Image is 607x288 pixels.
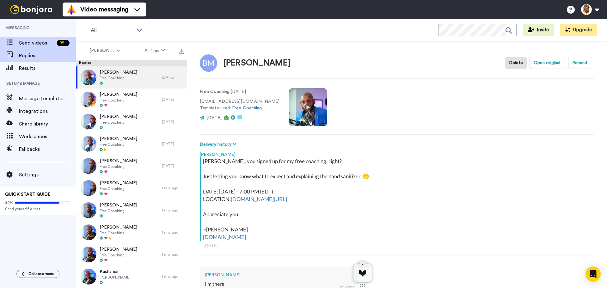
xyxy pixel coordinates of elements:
div: [DATE] [162,97,184,102]
span: Kashamar [100,268,131,275]
div: 1 mo. ago [162,186,184,191]
div: Replies [76,60,187,66]
img: e8518a6a-872b-4861-8f87-d91d35fe66dd-thumb.jpg [81,114,96,130]
span: [PERSON_NAME] [89,47,115,54]
a: [PERSON_NAME]Free Coaching1 mo. ago [76,177,187,199]
span: Free Coaching [100,186,137,191]
div: [PERSON_NAME], you signed up for my free coaching, right? Just letting you know what to expect an... [203,157,593,241]
div: [DATE] [162,75,184,80]
a: [DOMAIN_NAME][URL] [231,196,287,202]
a: [PERSON_NAME]Free Coaching[DATE] [76,66,187,89]
span: Share library [19,120,76,128]
span: [PERSON_NAME] [100,202,137,208]
button: Resend [568,57,591,69]
span: Message template [19,95,76,102]
img: a3e3e93a-8506-4aea-b629-5f9cc938259a-thumb.jpg [81,269,96,285]
button: Export all results that match these filters now. [177,46,186,55]
a: Kashamar[PERSON_NAME]1 mo. ago [76,266,187,288]
div: [PERSON_NAME] [224,58,291,68]
img: bj-logo-header-white.svg [8,5,55,14]
a: [PERSON_NAME]Free Coaching[DATE] [76,155,187,177]
a: [PERSON_NAME]Free Coaching[DATE] [76,133,187,155]
button: Invite [523,24,554,36]
div: [PERSON_NAME] [205,272,353,278]
button: [PERSON_NAME] [77,45,132,56]
div: [DATE] [204,242,591,249]
img: vm-color.svg [66,4,77,15]
a: [PERSON_NAME]Free Coaching1 mo. ago [76,243,187,266]
strong: Free Coaching [200,89,230,94]
img: af8fb473-f977-4a5b-b835-7dd8c65fdbb3-thumb.jpg [81,202,96,218]
img: 651f0309-82cd-4c70-a8ac-01ed7f7fc15c-thumb.jpg [81,247,96,262]
div: [PERSON_NAME] [200,148,594,157]
span: [PERSON_NAME] [100,224,137,230]
a: [PERSON_NAME]Free Coaching[DATE] [76,89,187,111]
span: Free Coaching [100,76,137,81]
span: Integrations [19,107,76,115]
img: export.svg [179,49,184,54]
span: Video messaging [80,5,128,14]
div: 1 mo. ago [162,208,184,213]
span: Free Coaching [100,164,137,169]
button: Delivery history [200,141,238,148]
span: [PERSON_NAME] [100,91,137,98]
span: All [91,27,133,34]
div: [DATE] [162,141,184,146]
div: Open Intercom Messenger [586,267,601,282]
span: Replies [19,52,76,59]
span: Free Coaching [100,98,137,103]
span: Free Coaching [100,208,137,213]
span: [PERSON_NAME] [100,136,137,142]
span: [PERSON_NAME] [100,246,137,253]
span: [PERSON_NAME] [100,158,137,164]
img: 8a7609aa-daa8-4e03-a785-1cacfc15f927-thumb.jpg [81,70,96,85]
div: [DATE] [162,163,184,169]
a: [DOMAIN_NAME] [203,234,246,240]
span: [PERSON_NAME] [100,275,131,280]
a: [PERSON_NAME]Free Coaching1 mo. ago [76,221,187,243]
button: Collapse menu [16,270,59,278]
span: [PERSON_NAME] [100,113,137,120]
p: : [DATE] [200,89,279,95]
a: [PERSON_NAME]Free Coaching[DATE] [76,111,187,133]
div: I’m there [205,280,353,288]
button: Delete [505,57,527,69]
div: 99 + [57,40,70,46]
button: All time [132,45,177,56]
span: [DATE] [206,116,222,120]
img: 647bb73d-5a0a-497d-824c-413ed12e1b7f-thumb.jpg [81,180,96,196]
span: Results [19,64,76,72]
div: 1 mo. ago [162,274,184,279]
img: 713f02cf-ab93-4456-9500-62e031bc03de-thumb.jpg [81,158,96,174]
div: [DATE] [162,119,184,124]
span: Free Coaching [100,120,137,125]
span: Send videos [19,39,54,47]
span: Settings [19,171,76,179]
span: Collapse menu [28,271,54,276]
button: Upgrade [560,24,597,36]
span: Fallbacks [19,145,76,153]
p: [EMAIL_ADDRESS][DOMAIN_NAME] Template used: [200,98,279,112]
img: 1bc40d8e-609b-4af7-ad74-59c857781cd9-thumb.jpg [81,92,96,107]
div: 1 mo. ago [162,252,184,257]
div: 1 mo. ago [162,230,184,235]
img: Image of Benjamin Mcnamee [200,54,217,72]
img: e359e3a2-84bb-491e-8583-4079cb155fb0-thumb.jpg [81,136,96,152]
span: Free Coaching [100,142,137,147]
span: Free Coaching [100,230,137,236]
img: 3244422a-7207-454c-ba13-d94a0da3da6c-thumb.jpg [81,224,96,240]
a: [PERSON_NAME]Free Coaching1 mo. ago [76,199,187,221]
span: [PERSON_NAME] [100,69,137,76]
span: QUICK START GUIDE [5,192,51,197]
span: [PERSON_NAME] [100,180,137,186]
span: Workspaces [19,133,76,140]
a: Free Coaching [232,106,262,110]
span: Free Coaching [100,253,137,258]
button: Open original [530,57,564,69]
span: 80% [5,200,13,205]
span: Send yourself a test [5,206,71,211]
